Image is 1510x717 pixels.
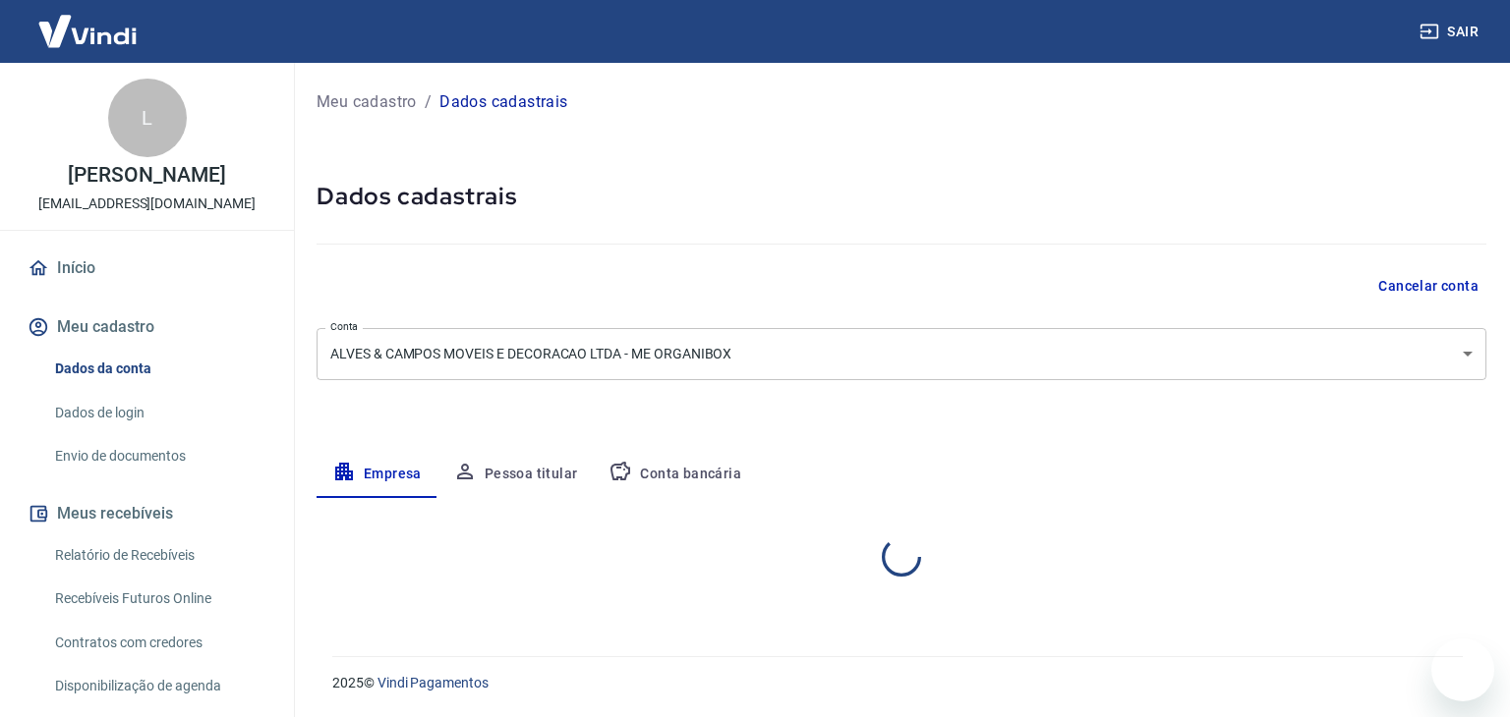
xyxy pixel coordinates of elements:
a: Início [24,247,270,290]
button: Sair [1416,14,1486,50]
a: Disponibilização de agenda [47,666,270,706]
button: Empresa [317,451,437,498]
button: Cancelar conta [1370,268,1486,304]
a: Vindi Pagamentos [377,675,489,690]
a: Contratos com credores [47,623,270,663]
p: Dados cadastrais [439,90,567,114]
img: Vindi [24,1,151,61]
button: Pessoa titular [437,451,594,498]
button: Meus recebíveis [24,492,270,535]
a: Relatório de Recebíveis [47,535,270,576]
a: Envio de documentos [47,436,270,476]
div: ALVES & CAMPOS MOVEIS E DECORACAO LTDA - ME ORGANIBOX [317,328,1486,380]
label: Conta [330,319,358,334]
h5: Dados cadastrais [317,181,1486,212]
p: [EMAIL_ADDRESS][DOMAIN_NAME] [38,193,256,214]
p: / [425,90,432,114]
button: Meu cadastro [24,305,270,349]
a: Dados de login [47,393,270,433]
div: L [108,79,187,157]
iframe: Botão para abrir a janela de mensagens [1431,638,1494,701]
a: Recebíveis Futuros Online [47,579,270,619]
button: Conta bancária [593,451,757,498]
p: [PERSON_NAME] [68,165,225,186]
a: Dados da conta [47,349,270,389]
p: 2025 © [332,673,1463,693]
a: Meu cadastro [317,90,417,114]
